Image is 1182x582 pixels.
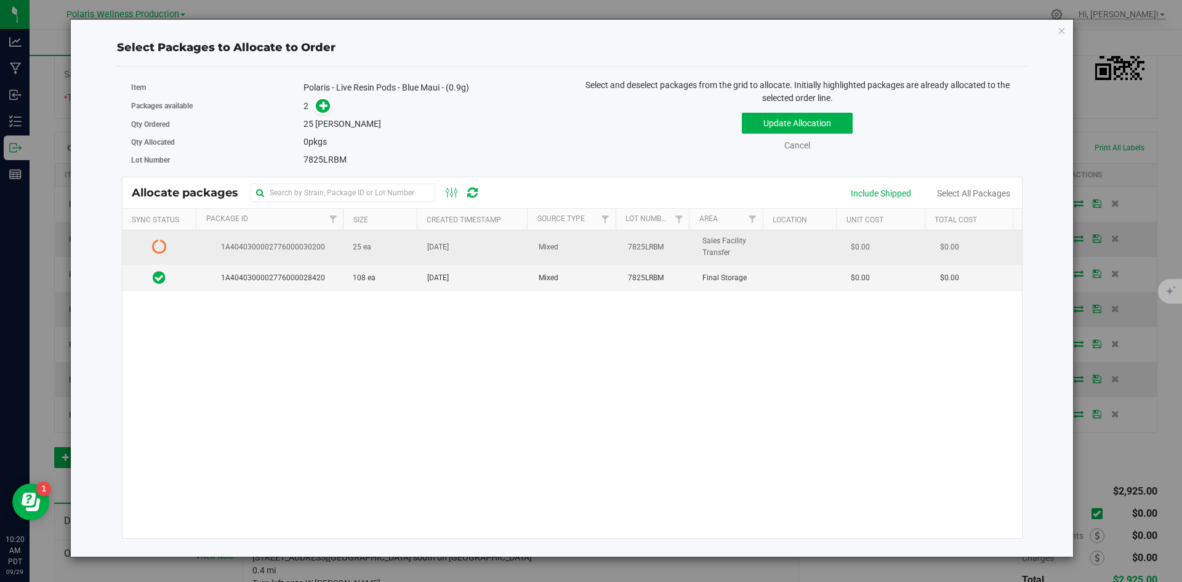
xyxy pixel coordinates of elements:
label: Item [131,82,304,93]
span: $0.00 [940,241,959,253]
span: 0 [304,137,308,147]
span: 7825LRBM [628,241,664,253]
span: 1A4040300002776000028420 [204,272,338,284]
span: 25 [304,119,313,129]
span: 2 [304,101,308,111]
a: Location [773,216,807,224]
span: 108 ea [353,272,376,284]
a: Filter [595,209,615,230]
label: Lot Number [131,155,304,166]
span: $0.00 [940,272,959,284]
a: Unit Cost [846,216,883,224]
span: 25 ea [353,241,371,253]
label: Qty Allocated [131,137,304,148]
span: [DATE] [427,241,449,253]
a: Package Id [206,214,248,223]
a: Cancel [784,140,810,150]
span: $0.00 [851,272,870,284]
span: Mixed [539,241,558,253]
div: Include Shipped [851,187,911,200]
span: Mixed [539,272,558,284]
span: [DATE] [427,272,449,284]
span: Select and deselect packages from the grid to allocate. Initially highlighted packages are alread... [585,80,1010,103]
button: Update Allocation [742,113,853,134]
span: [PERSON_NAME] [315,119,381,129]
span: 7825LRBM [304,155,347,164]
a: Created Timestamp [427,216,501,224]
a: Lot Number [625,214,670,223]
span: 7825LRBM [628,272,664,284]
a: Filter [669,209,689,230]
div: Select Packages to Allocate to Order [117,39,1027,56]
span: $0.00 [851,241,870,253]
a: Filter [323,209,343,230]
span: 1A4040300002776000030200 [204,241,338,253]
label: Packages available [131,100,304,111]
iframe: Resource center [12,483,49,520]
span: Pending Sync [152,238,167,256]
a: Select All Packages [937,188,1010,198]
a: Total Cost [935,216,977,224]
span: In Sync [153,269,166,286]
a: Area [699,214,718,223]
label: Qty Ordered [131,119,304,130]
span: pkgs [304,137,327,147]
input: Search by Strain, Package ID or Lot Number [251,184,435,202]
span: Final Storage [702,272,747,284]
a: Filter [742,209,763,230]
div: Polaris - Live Resin Pods - Blue Maui - (0.9g) [304,81,563,94]
span: Allocate packages [132,186,251,200]
a: Sync Status [132,216,179,224]
a: Source Type [537,214,585,223]
a: Size [353,216,368,224]
iframe: Resource center unread badge [36,482,51,496]
span: Sales Facility Transfer [702,235,762,259]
